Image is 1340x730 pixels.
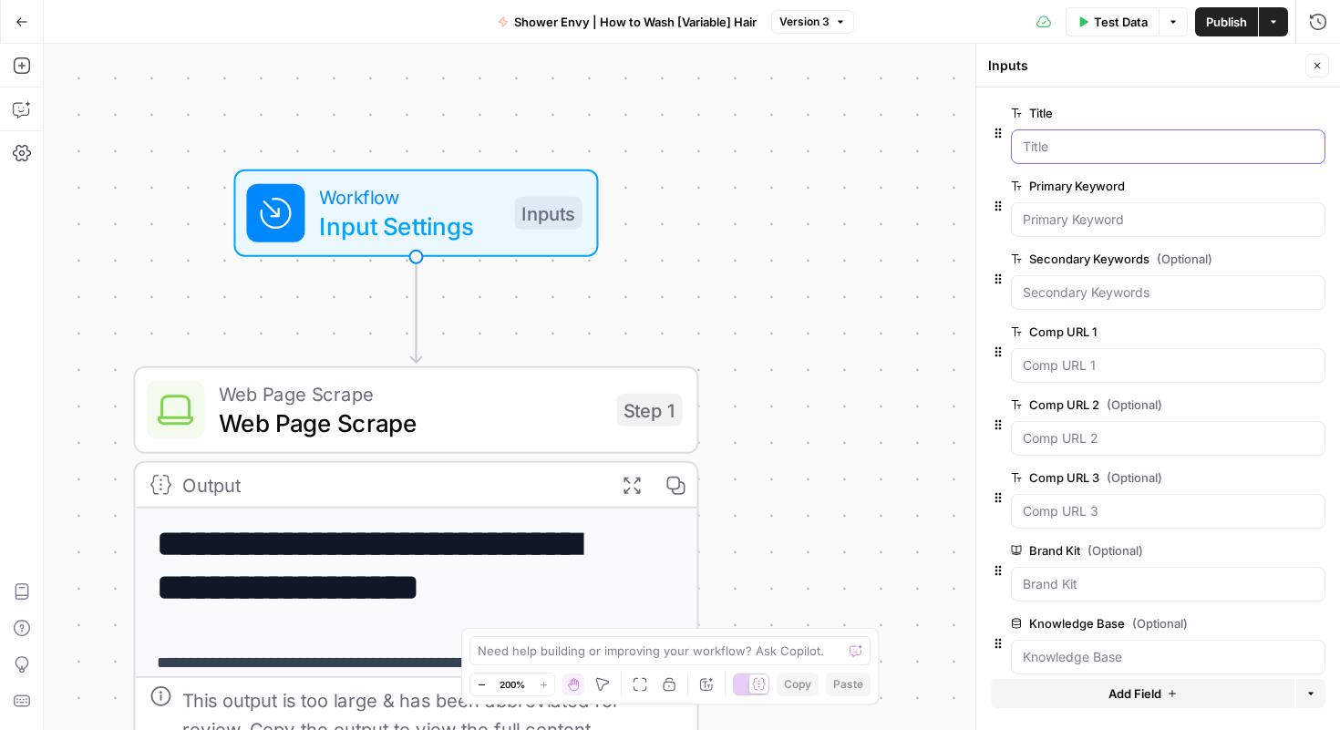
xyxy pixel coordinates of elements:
span: Publish [1206,13,1247,31]
input: Comp URL 1 [1023,356,1314,375]
label: Primary Keyword [1011,177,1222,195]
span: Add Field [1108,684,1161,703]
span: Input Settings [319,208,500,244]
label: Comp URL 1 [1011,323,1222,341]
label: Knowledge Base [1011,614,1222,632]
span: Test Data [1094,13,1148,31]
label: Comp URL 3 [1011,468,1222,487]
span: 200% [500,677,525,692]
input: Brand Kit [1023,575,1314,593]
input: Title [1023,138,1314,156]
button: Add Field [991,679,1294,708]
button: Copy [777,673,819,696]
label: Brand Kit [1011,541,1222,560]
button: Version 3 [771,10,854,34]
button: Paste [826,673,871,696]
span: Web Page Scrape [219,379,602,408]
span: (Optional) [1157,250,1212,268]
input: Knowledge Base [1023,648,1314,666]
span: Version 3 [779,14,830,30]
div: WorkflowInput SettingsInputs [133,170,698,257]
textarea: Inputs [988,57,1028,75]
input: Primary Keyword [1023,211,1314,229]
label: Secondary Keywords [1011,250,1222,268]
span: Workflow [319,182,500,211]
button: Test Data [1066,7,1159,36]
span: (Optional) [1132,614,1188,632]
div: Output [182,470,598,499]
input: Comp URL 3 [1023,502,1314,520]
button: Publish [1195,7,1258,36]
span: Web Page Scrape [219,405,602,441]
span: Paste [833,676,863,693]
button: Shower Envy | How to Wash [Variable] Hair [487,7,768,36]
div: Step 1 [616,394,682,427]
input: Comp URL 2 [1023,429,1314,447]
span: Copy [784,676,811,693]
span: (Optional) [1087,541,1143,560]
span: Shower Envy | How to Wash [Variable] Hair [514,13,757,31]
input: Secondary Keywords [1023,283,1314,302]
div: Inputs [514,197,582,230]
span: (Optional) [1107,468,1162,487]
span: (Optional) [1107,396,1162,414]
label: Title [1011,104,1222,122]
label: Comp URL 2 [1011,396,1222,414]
